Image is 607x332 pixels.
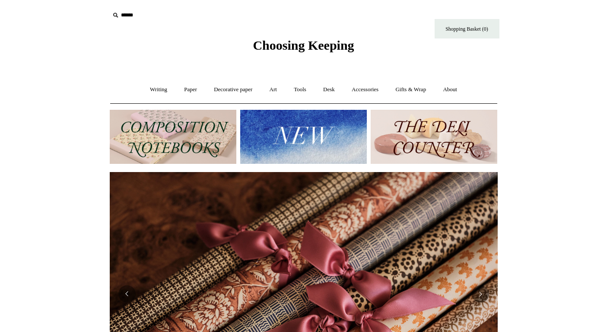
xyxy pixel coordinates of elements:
[371,110,497,164] img: The Deli Counter
[344,78,386,101] a: Accessories
[206,78,260,101] a: Decorative paper
[118,285,136,303] button: Previous
[110,110,236,164] img: 202302 Composition ledgers.jpg__PID:69722ee6-fa44-49dd-a067-31375e5d54ec
[142,78,175,101] a: Writing
[435,78,465,101] a: About
[315,78,343,101] a: Desk
[253,45,354,51] a: Choosing Keeping
[388,78,434,101] a: Gifts & Wrap
[435,19,499,38] a: Shopping Basket (0)
[286,78,314,101] a: Tools
[472,285,489,303] button: Next
[240,110,367,164] img: New.jpg__PID:f73bdf93-380a-4a35-bcfe-7823039498e1
[176,78,205,101] a: Paper
[253,38,354,52] span: Choosing Keeping
[262,78,285,101] a: Art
